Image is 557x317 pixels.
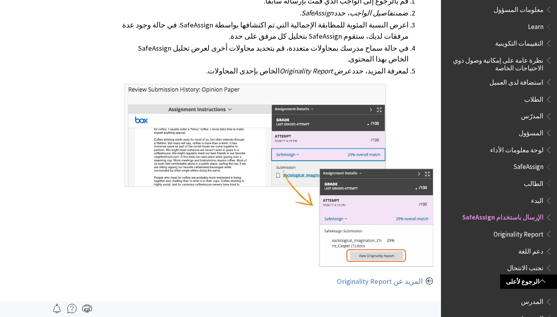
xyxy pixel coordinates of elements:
img: Print [82,304,92,313]
span: إمكانية الوصول [503,278,543,289]
span: الإرسال باستخدام SafeAssign [462,211,543,221]
a: المزيد عن Originality Report [337,277,423,286]
span: الطالب [524,177,543,187]
span: Originality Report [494,228,543,238]
span: المدرّس [521,110,543,120]
span: نظرة عامة على إمكانية وصول ذوي الاحتياجات الخاصة [450,54,543,72]
span: Learn [528,20,543,31]
span: البدء [531,194,543,205]
span: عرض Originality Report [280,66,351,75]
span: استضافة لدى العميل [489,76,543,86]
span: المسؤول [519,126,543,137]
span: المدرس [521,295,543,306]
span: SafeAssign [513,160,543,171]
span: دعم اللغة [518,245,543,255]
li: في حالة سماح مدرسك بمحاولات متعددة، قم بتحديد محاولات أخرى لعرض تحليل SafeAssign الخاص بهذا المحتوى. [122,43,408,65]
span: الطلاب [524,93,543,103]
span: التقييمات التكوينية [495,37,543,47]
img: Follow this page [52,304,62,313]
span: SafeAssign [301,9,333,17]
span: تجنب الانتحال [507,261,543,272]
span: تفاصيل الواجب [350,9,395,17]
li: اعرض النسبة المئوية للمطابقة الإجمالية التي تم اكتشافها بواسطة SafeAssign. في حالة وجود عدة مرفقا... [122,20,408,41]
a: الرجوع لأعلى [500,274,557,289]
li: ضمن ، حدد . [122,8,408,19]
span: لوحة معلومات الأداء [490,143,543,154]
li: لمعرفة المزيد، حدد الخاص بإحدى المحاولات. [122,66,408,77]
nav: Book outline for Blackboard Learn Help [446,20,552,157]
img: More help [67,304,77,313]
span: معلومات المسؤول [494,3,543,14]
